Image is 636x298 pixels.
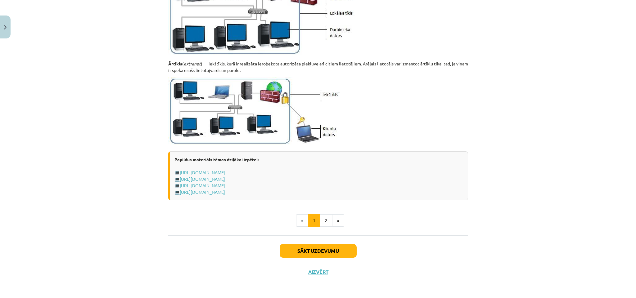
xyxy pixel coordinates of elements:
nav: Page navigation example [168,214,468,227]
strong: Ārtīkls [168,61,182,66]
button: » [332,214,344,227]
em: extranet [184,61,201,66]
button: 2 [320,214,332,227]
p: ( ) — iekštīkls, kurā ir realizēta ierobežota autorizēta piekļuve arī citiem lietotājiem. Ārējais... [168,60,468,73]
strong: Papildus materiāls tēmas dziļākai izpētei: [174,157,259,162]
button: Sākt uzdevumu [280,244,357,258]
div: 💻 💻 💻 💻 [168,151,468,200]
img: icon-close-lesson-0947bae3869378f0d4975bcd49f059093ad1ed9edebbc8119c70593378902aed.svg [4,25,7,29]
a: [URL][DOMAIN_NAME] [180,189,225,195]
a: [URL][DOMAIN_NAME] [180,183,225,188]
button: Aizvērt [306,269,330,275]
a: [URL][DOMAIN_NAME] [180,176,225,182]
a: [URL][DOMAIN_NAME] [180,170,225,175]
button: 1 [308,214,320,227]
